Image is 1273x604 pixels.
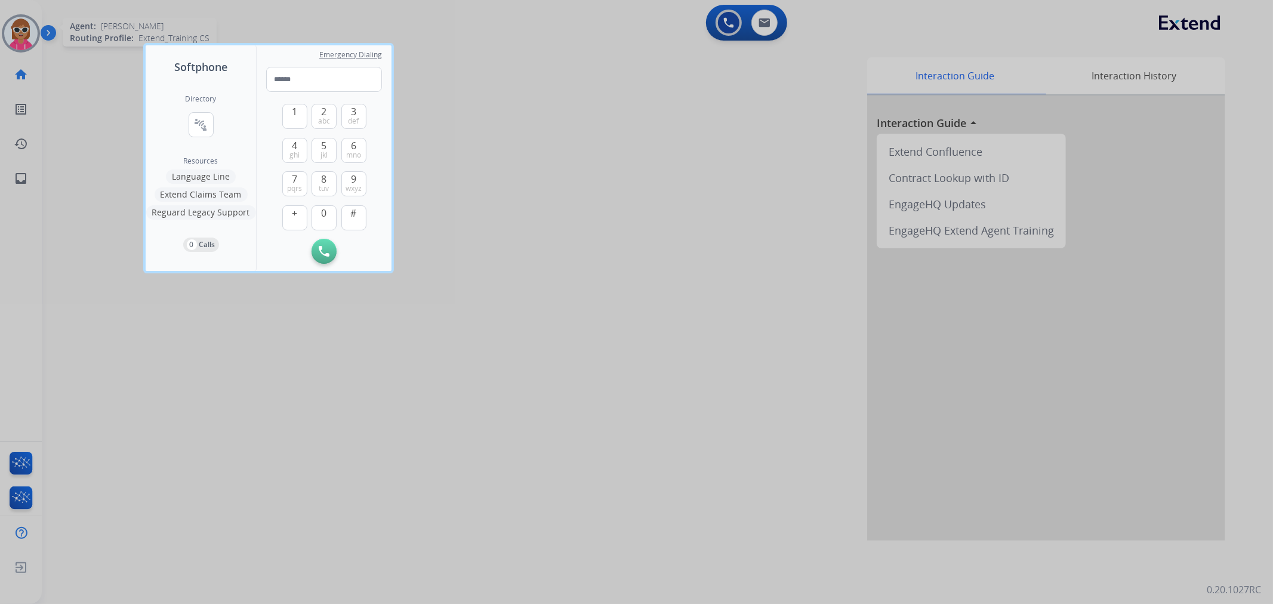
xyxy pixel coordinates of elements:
button: 6mno [341,138,366,163]
button: 0Calls [183,238,219,252]
span: 8 [322,172,327,186]
span: wxyz [346,184,362,193]
button: 1 [282,104,307,129]
button: 7pqrs [282,171,307,196]
span: abc [318,116,330,126]
span: mno [346,150,361,160]
button: + [282,205,307,230]
button: # [341,205,366,230]
button: 9wxyz [341,171,366,196]
span: + [292,206,297,220]
span: Resources [184,156,218,166]
span: 2 [322,104,327,119]
button: 8tuv [312,171,337,196]
button: 0 [312,205,337,230]
span: 5 [322,138,327,153]
button: 3def [341,104,366,129]
p: 0.20.1027RC [1207,583,1261,597]
span: 0 [322,206,327,220]
button: Language Line [166,170,236,184]
span: 6 [351,138,356,153]
span: 7 [292,172,297,186]
button: 2abc [312,104,337,129]
img: call-button [319,246,329,257]
p: 0 [187,239,197,250]
span: def [349,116,359,126]
span: 1 [292,104,297,119]
h2: Directory [186,94,217,104]
button: Extend Claims Team [155,187,248,202]
span: pqrs [287,184,302,193]
button: 5jkl [312,138,337,163]
span: Softphone [174,58,227,75]
p: Calls [199,239,215,250]
button: 4ghi [282,138,307,163]
span: ghi [289,150,300,160]
span: Emergency Dialing [319,50,382,60]
button: Reguard Legacy Support [146,205,256,220]
span: 4 [292,138,297,153]
mat-icon: connect_without_contact [194,118,208,132]
span: 9 [351,172,356,186]
span: jkl [320,150,328,160]
span: tuv [319,184,329,193]
span: # [351,206,357,220]
span: 3 [351,104,356,119]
